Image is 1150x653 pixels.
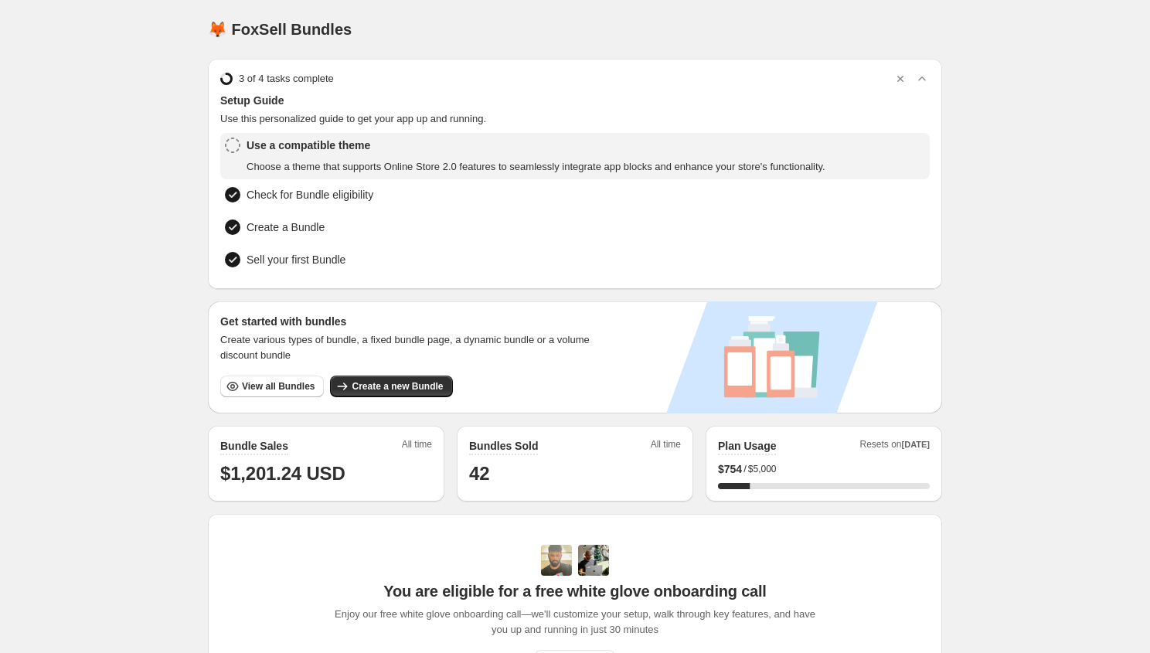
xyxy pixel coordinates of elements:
[330,376,452,397] button: Create a new Bundle
[220,438,288,454] h2: Bundle Sales
[541,545,572,576] img: Adi
[352,380,443,393] span: Create a new Bundle
[208,20,352,39] h1: 🦊 FoxSell Bundles
[220,314,604,329] h3: Get started with bundles
[239,71,334,87] span: 3 of 4 tasks complete
[247,187,373,202] span: Check for Bundle eligibility
[242,380,315,393] span: View all Bundles
[247,159,825,175] span: Choose a theme that supports Online Store 2.0 features to seamlessly integrate app blocks and enh...
[402,438,432,455] span: All time
[748,463,777,475] span: $5,000
[220,376,324,397] button: View all Bundles
[718,438,776,454] h2: Plan Usage
[718,461,742,477] span: $ 754
[860,438,931,455] span: Resets on
[718,461,930,477] div: /
[651,438,681,455] span: All time
[220,93,930,108] span: Setup Guide
[220,461,432,486] h1: $1,201.24 USD
[220,111,930,127] span: Use this personalized guide to get your app up and running.
[247,138,825,153] span: Use a compatible theme
[327,607,824,638] span: Enjoy our free white glove onboarding call—we'll customize your setup, walk through key features,...
[902,440,930,449] span: [DATE]
[247,252,345,267] span: Sell your first Bundle
[247,219,325,235] span: Create a Bundle
[469,461,681,486] h1: 42
[383,582,766,600] span: You are eligible for a free white glove onboarding call
[578,545,609,576] img: Prakhar
[220,332,604,363] span: Create various types of bundle, a fixed bundle page, a dynamic bundle or a volume discount bundle
[469,438,538,454] h2: Bundles Sold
